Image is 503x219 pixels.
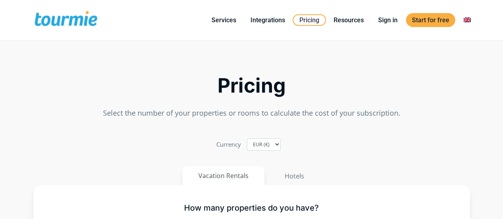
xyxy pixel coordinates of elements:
label: Currency [216,139,241,150]
h5: How many properties do you have? [87,203,416,213]
button: Hotels [268,167,320,186]
a: Integrations [245,15,291,25]
a: Services [206,15,242,25]
p: Select the number of your properties or rooms to calculate the cost of your subscription. [33,108,470,118]
a: Resources [328,15,370,25]
h2: Pricing [33,76,470,95]
a: Sign in [372,15,404,25]
a: Pricing [293,14,326,26]
button: Vacation Rentals [183,167,264,185]
a: Start for free [406,13,455,27]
